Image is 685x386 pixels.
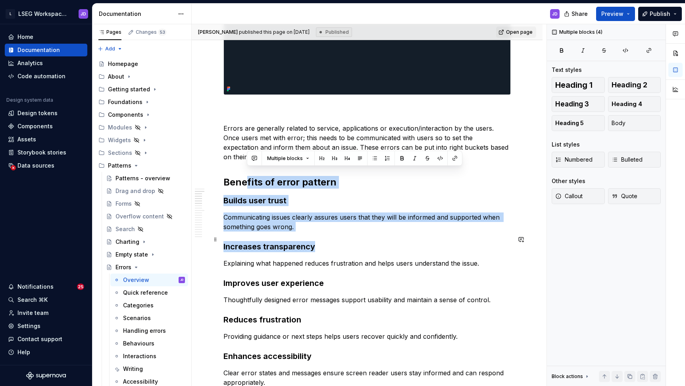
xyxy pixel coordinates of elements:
[103,223,188,235] a: Search
[2,5,90,22] button: LLSEG Workspace Design SystemJD
[115,187,155,195] div: Drag and drop
[108,85,150,93] div: Getting started
[110,274,188,286] a: OverviewJD
[223,212,511,232] p: Communicating issues clearly assures users that they will be informed and supported when somethin...
[5,159,87,172] a: Data sources
[115,251,148,259] div: Empty state
[136,29,166,35] div: Changes
[103,235,188,248] a: Charting
[552,188,605,204] button: Callout
[103,172,188,185] a: Patterns - overview
[108,162,131,170] div: Patterns
[612,192,637,200] span: Quote
[612,119,625,127] span: Body
[108,111,143,119] div: Components
[608,96,661,112] button: Heading 4
[108,60,138,68] div: Homepage
[596,7,635,21] button: Preview
[17,162,54,170] div: Data sources
[180,276,183,284] div: JD
[608,188,661,204] button: Quote
[555,156,593,164] span: Numbered
[110,286,188,299] a: Quick reference
[17,309,48,317] div: Invite team
[552,373,583,380] div: Block actions
[17,109,58,117] div: Design tokens
[17,149,66,156] div: Storybook stories
[81,11,86,17] div: JD
[223,241,511,252] h3: Increases transparency
[110,299,188,312] a: Categories
[5,280,87,293] button: Notifications25
[5,346,87,359] button: Help
[115,174,170,182] div: Patterns - overview
[223,259,511,268] p: Explaining what happened reduces frustration and helps users understand the issue.
[223,314,511,325] h3: Reduces frustration
[103,185,188,197] a: Drag and drop
[95,147,188,159] div: Sections
[555,100,589,108] span: Heading 3
[123,378,158,386] div: Accessibility
[95,58,188,70] a: Homepage
[115,263,131,271] div: Errors
[5,44,87,56] a: Documentation
[110,312,188,324] a: Scenarios
[26,372,66,380] svg: Supernova Logo
[115,225,135,233] div: Search
[17,122,53,130] div: Components
[115,238,139,246] div: Charting
[115,212,164,220] div: Overflow content
[17,322,40,330] div: Settings
[552,141,580,149] div: List styles
[103,248,188,261] a: Empty state
[5,120,87,133] a: Components
[95,96,188,108] div: Foundations
[77,284,84,290] span: 25
[17,46,60,54] div: Documentation
[5,57,87,69] a: Analytics
[110,363,188,375] a: Writing
[223,295,511,305] p: Thoughtfully designed error messages support usability and maintain a sense of control.
[223,351,511,362] h3: Enhances accessibility
[608,115,661,131] button: Body
[115,200,132,208] div: Forms
[5,133,87,146] a: Assets
[110,350,188,363] a: Interactions
[552,77,605,93] button: Heading 1
[612,81,647,89] span: Heading 2
[123,276,149,284] div: Overview
[223,332,511,341] p: Providing guidance or next steps helps users recover quickly and confidently.
[5,146,87,159] a: Storybook stories
[95,70,188,83] div: About
[223,104,511,162] p: Errors are generally related to service, applications or execution/interaction by the users. Once...
[223,195,511,206] h3: Builds user trust
[5,333,87,345] button: Contact support
[555,81,593,89] span: Heading 1
[17,348,30,356] div: Help
[98,29,121,35] div: Pages
[123,340,154,347] div: Behaviours
[571,10,588,18] span: Share
[608,152,661,168] button: Bulleted
[17,33,33,41] div: Home
[5,31,87,43] a: Home
[650,10,670,18] span: Publish
[103,261,188,274] a: Errors
[5,70,87,83] a: Code automation
[612,100,642,108] span: Heading 4
[17,135,36,143] div: Assets
[123,365,143,373] div: Writing
[612,156,643,164] span: Bulleted
[560,7,593,21] button: Share
[506,29,533,35] span: Open page
[108,73,124,81] div: About
[638,7,682,21] button: Publish
[6,9,15,19] div: L
[95,43,125,54] button: Add
[555,192,583,200] span: Callout
[601,10,623,18] span: Preview
[198,29,238,35] span: [PERSON_NAME]
[5,293,87,306] button: Search ⌘K
[316,27,352,37] div: Published
[552,11,558,17] div: JD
